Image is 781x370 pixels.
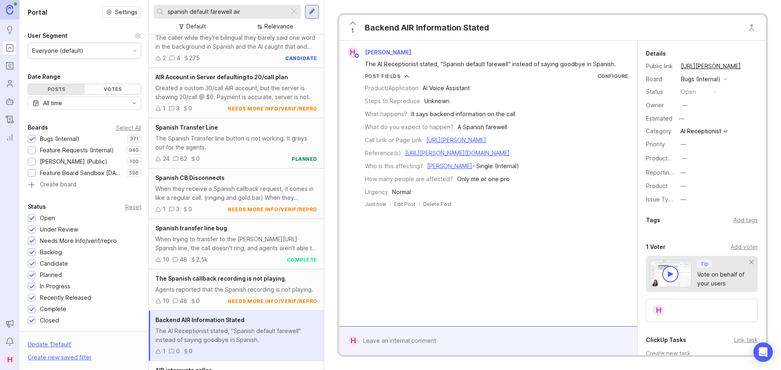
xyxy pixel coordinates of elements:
div: Add voter [731,242,758,251]
div: All time [43,99,62,108]
div: Date Range [28,72,61,82]
div: 1 [163,205,166,214]
div: The AI Receptionist stated, "Spanish default farewell" instead of saying goodbye in Spanish. [155,327,317,344]
div: Public link [646,62,674,71]
div: Closed [40,316,59,325]
div: Agents reported that the Spanish recording is not playing. [155,285,317,294]
a: Users [2,76,17,91]
div: Select All [116,125,141,130]
div: Call Link or Page Link [365,136,422,145]
div: User Segment [28,31,68,41]
div: H [347,47,358,58]
span: The Spanish callback recording is not playing. [155,275,286,282]
div: Category [646,127,674,136]
div: — [681,140,686,149]
div: 0 [189,347,192,356]
div: Create new task [646,349,758,358]
div: Boards [28,123,48,132]
label: Reporting Team [646,169,689,176]
div: Default [186,22,206,31]
span: Spanish CB Disconnects [155,174,225,181]
div: Backlog [40,248,62,257]
a: Autopilot [2,94,17,109]
div: What happens? [365,110,407,119]
div: Owner [646,101,674,110]
div: candidate [285,55,317,62]
p: 371 [130,136,139,142]
div: Tags [646,215,660,225]
div: 82 [180,154,187,163]
div: — [681,182,686,190]
div: Open [40,214,55,223]
div: Post Fields [365,73,401,80]
a: [URL][PERSON_NAME] [426,136,486,143]
div: ClickUp Tasks [646,335,686,345]
p: 596 [129,170,139,176]
div: 1 [163,104,166,113]
img: member badge [353,53,360,59]
span: Spanish Transfer Line [155,124,218,131]
div: Estimated [646,116,672,121]
button: Close button [744,19,760,36]
label: ProductboardID [646,155,689,162]
label: Product [646,182,668,189]
div: When trying to transfer to the [PERSON_NAME][URL] Spanish line, the call doesn't ring, and agents... [155,235,317,253]
div: Urgency [365,188,388,197]
div: 10 [163,255,169,264]
div: The caller while they're bilingual they barely said one word in the background in Spanish and the... [155,33,317,51]
span: Spanish transfer line bug [155,225,227,232]
a: Changelog [2,112,17,127]
div: 4 [177,54,180,63]
button: Settings [103,6,141,18]
a: Backend AIR Information StatedThe AI Receptionist stated, "Spanish default farewell" instead of s... [149,311,324,361]
div: In Progress [40,282,70,291]
span: Just now [365,201,386,208]
a: Roadmaps [2,58,17,73]
div: open [681,87,696,96]
div: H [652,304,665,317]
div: Steps to Reproduce [365,97,420,106]
a: [URL][PERSON_NAME] [678,61,743,71]
div: It says backend information on the call [411,110,515,119]
div: 0 [188,104,192,113]
div: Vote on behalf of your users [697,270,750,288]
div: Unknown [424,97,449,106]
div: Product/Application [365,84,419,93]
div: 3 [176,104,179,113]
div: · [390,201,391,208]
a: Reporting [2,130,17,145]
label: Priority [646,141,665,147]
a: Create board [28,182,141,189]
div: Posts [28,84,85,94]
div: complete [287,256,317,263]
a: H[PERSON_NAME] [343,47,418,58]
span: Backend AIR Information Stated [155,316,244,323]
div: needs more info/verif/repro [228,298,317,305]
div: 48 [180,296,187,305]
div: Add tags [733,216,758,225]
div: The Spanish Transfer line button is not working. It greys out for the agents. [155,134,317,152]
div: Board [646,75,674,84]
div: Bugs (Internal) [681,75,720,84]
div: Who is this affecting? [365,162,423,171]
div: · [419,201,420,208]
div: — [676,113,687,124]
div: Planned [40,270,62,279]
div: Update ' Default ' [28,340,72,353]
div: needs more info/verif/repro [228,105,317,112]
a: Spanish CB DisconnectsWhen they receive a Spanish callback request, it comes in like a regular ca... [149,169,324,219]
span: Settings [115,8,137,16]
button: H [2,352,17,367]
label: Issue Type [646,196,676,203]
div: Backend AIR Information Stated [365,22,489,33]
div: Status [646,87,674,96]
div: AI Voice Assistant [423,84,470,93]
div: Create new saved filter [28,353,92,362]
p: Tip [700,261,709,267]
a: Portal [2,41,17,55]
div: When they receive a Spanish callback request, it comes in like a regular call. (ringing and gold ... [155,184,317,202]
div: A Spanish farewell [458,123,507,132]
div: Only me or one pro [457,175,510,184]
